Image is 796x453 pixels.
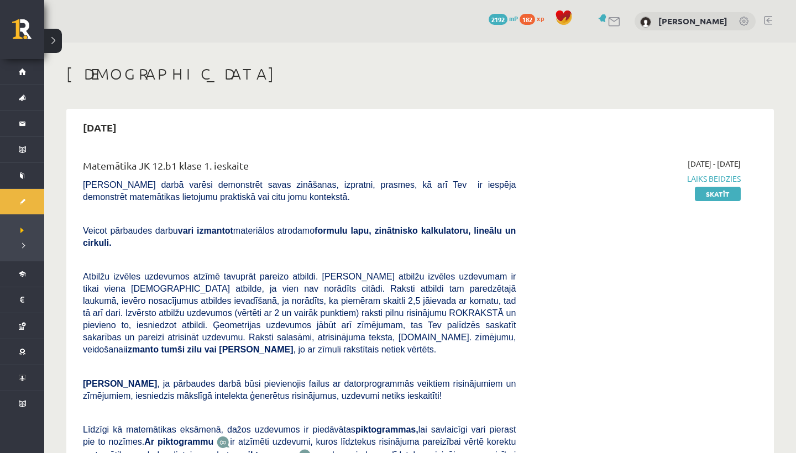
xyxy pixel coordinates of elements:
div: Matemātika JK 12.b1 klase 1. ieskaite [83,158,516,178]
span: Līdzīgi kā matemātikas eksāmenā, dažos uzdevumos ir piedāvātas lai savlaicīgi vari pierast pie to... [83,425,516,446]
b: formulu lapu, zinātnisko kalkulatoru, lineālu un cirkuli. [83,226,516,247]
span: 182 [520,14,535,25]
h2: [DATE] [72,114,128,140]
b: vari izmantot [178,226,233,235]
b: tumši zilu vai [PERSON_NAME] [161,345,293,354]
span: [PERSON_NAME] darbā varēsi demonstrēt savas zināšanas, izpratni, prasmes, kā arī Tev ir iespēja d... [83,180,516,202]
span: Atbilžu izvēles uzdevumos atzīmē tavuprāt pareizo atbildi. [PERSON_NAME] atbilžu izvēles uzdevuma... [83,272,516,354]
a: [PERSON_NAME] [658,15,727,27]
img: Daniella Bergmane [640,17,651,28]
span: , ja pārbaudes darbā būsi pievienojis failus ar datorprogrammās veiktiem risinājumiem un zīmējumi... [83,379,516,401]
a: Rīgas 1. Tālmācības vidusskola [12,19,44,47]
span: xp [537,14,544,23]
span: [PERSON_NAME] [83,379,157,388]
span: mP [509,14,518,23]
b: Ar piktogrammu [144,437,213,446]
b: piktogrammas, [355,425,418,434]
span: [DATE] - [DATE] [688,158,741,170]
a: 2192 mP [489,14,518,23]
span: 2192 [489,14,507,25]
img: JfuEzvunn4EvwAAAAASUVORK5CYII= [217,436,230,449]
a: Skatīt [695,187,741,201]
span: Laiks beidzies [532,173,741,185]
span: Veicot pārbaudes darbu materiālos atrodamo [83,226,516,247]
b: izmanto [125,345,159,354]
a: 182 xp [520,14,549,23]
h1: [DEMOGRAPHIC_DATA] [66,65,774,83]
